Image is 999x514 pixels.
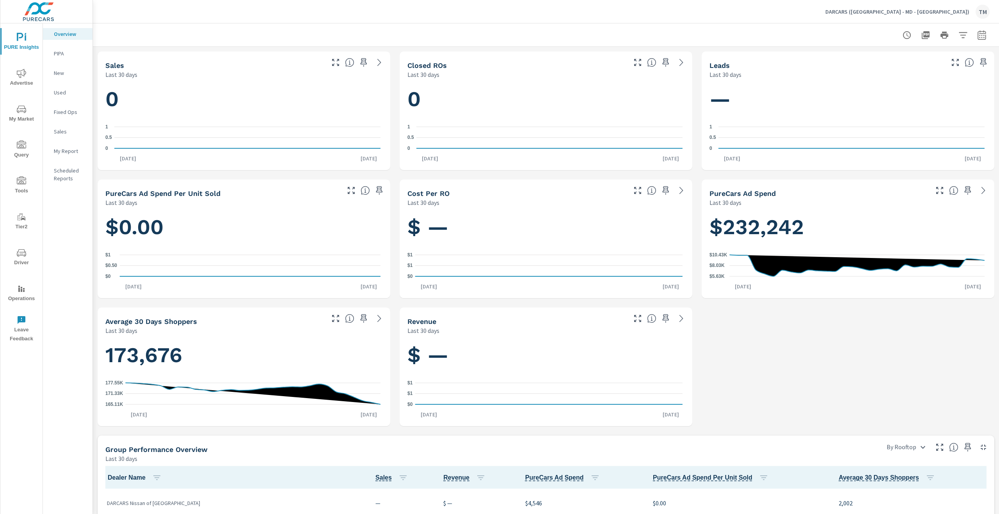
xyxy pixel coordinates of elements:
[105,317,197,325] h5: Average 30 Days Shoppers
[120,283,147,290] p: [DATE]
[407,124,410,130] text: 1
[3,212,40,231] span: Tier2
[977,184,990,197] a: See more details in report
[3,315,40,343] span: Leave Feedback
[407,326,439,335] p: Last 30 days
[345,314,354,323] span: A rolling 30 day total of daily Shoppers on the dealership website, averaged over the selected da...
[443,473,489,482] span: Revenue
[54,69,86,77] p: New
[3,284,40,303] span: Operations
[709,135,716,141] text: 0.5
[375,473,392,482] span: Number of vehicles sold by the dealership over the selected date range. [Source: This data is sou...
[345,58,354,67] span: Number of vehicles sold by the dealership over the selected date range. [Source: This data is sou...
[54,50,86,57] p: PIPA
[105,391,123,397] text: 171.33K
[355,411,382,418] p: [DATE]
[416,155,444,162] p: [DATE]
[105,263,117,269] text: $0.50
[355,155,382,162] p: [DATE]
[407,252,413,258] text: $1
[43,67,92,79] div: New
[107,499,363,507] p: DARCARS Nissan of [GEOGRAPHIC_DATA]
[415,411,443,418] p: [DATE]
[407,198,439,207] p: Last 30 days
[105,124,108,130] text: 1
[937,27,952,43] button: Print Report
[105,214,382,240] h1: $0.00
[407,135,414,141] text: 0.5
[375,498,431,508] p: —
[675,184,688,197] a: See more details in report
[839,473,919,482] span: A rolling 30 day total of daily Shoppers on the dealership website, averaged over the selected da...
[105,86,382,112] h1: 0
[54,30,86,38] p: Overview
[962,184,974,197] span: Save this to your personalized report
[355,283,382,290] p: [DATE]
[43,106,92,118] div: Fixed Ops
[105,274,111,279] text: $0
[43,87,92,98] div: Used
[54,128,86,135] p: Sales
[962,441,974,454] span: Save this to your personalized report
[825,8,969,15] p: DARCARS ([GEOGRAPHIC_DATA] - MD - [GEOGRAPHIC_DATA])
[977,441,990,454] button: Minimize Widget
[114,155,142,162] p: [DATE]
[955,27,971,43] button: Apply Filters
[54,89,86,96] p: Used
[105,454,137,463] p: Last 30 days
[631,184,644,197] button: Make Fullscreen
[108,473,165,482] span: Dealer Name
[839,498,985,508] p: 2,002
[43,48,92,59] div: PIPA
[43,126,92,137] div: Sales
[407,391,413,397] text: $1
[443,498,513,508] p: $ —
[949,443,958,452] span: Understand group performance broken down by various segments. Use the dropdown in the upper right...
[407,402,413,407] text: $0
[0,23,43,347] div: nav menu
[407,70,439,79] p: Last 30 days
[933,184,946,197] button: Make Fullscreen
[709,252,727,258] text: $10.43K
[974,27,990,43] button: Select Date Range
[709,189,776,197] h5: PureCars Ad Spend
[407,61,447,69] h5: Closed ROs
[407,146,410,151] text: 0
[105,198,137,207] p: Last 30 days
[407,189,450,197] h5: Cost per RO
[105,402,123,407] text: 165.11K
[407,342,684,368] h1: $ —
[965,58,974,67] span: Number of Leads generated from PureCars Tools for the selected dealership group over the selected...
[718,155,746,162] p: [DATE]
[105,61,124,69] h5: Sales
[105,326,137,335] p: Last 30 days
[3,69,40,88] span: Advertise
[675,56,688,69] a: See more details in report
[407,214,684,240] h1: $ —
[709,146,712,151] text: 0
[647,186,656,195] span: Average cost incurred by the dealership from each Repair Order closed over the selected date rang...
[709,263,725,269] text: $8.03K
[329,56,342,69] button: Make Fullscreen
[653,473,771,482] span: PureCars Ad Spend Per Unit Sold
[949,186,958,195] span: Total cost of media for all PureCars channels for the selected dealership group over the selected...
[43,145,92,157] div: My Report
[657,283,684,290] p: [DATE]
[43,165,92,184] div: Scheduled Reports
[105,380,123,386] text: 177.55K
[357,56,370,69] span: Save this to your personalized report
[729,283,757,290] p: [DATE]
[105,135,112,141] text: 0.5
[657,411,684,418] p: [DATE]
[43,28,92,40] div: Overview
[657,155,684,162] p: [DATE]
[709,124,712,130] text: 1
[839,473,938,482] span: Average 30 Days Shoppers
[407,263,413,269] text: $1
[3,141,40,160] span: Query
[373,56,386,69] a: See more details in report
[54,108,86,116] p: Fixed Ops
[653,498,826,508] p: $0.00
[525,498,640,508] p: $4,546
[415,283,443,290] p: [DATE]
